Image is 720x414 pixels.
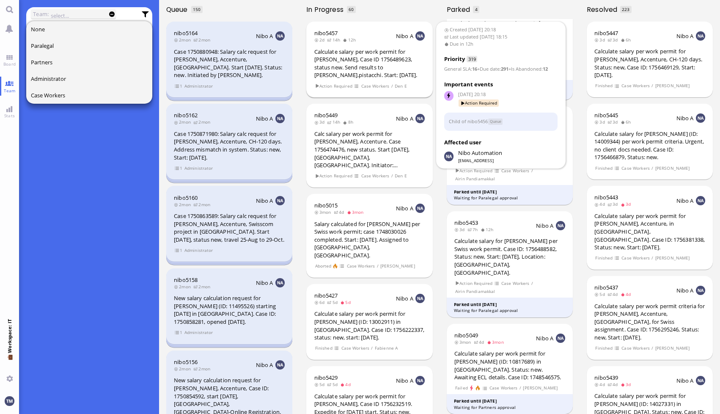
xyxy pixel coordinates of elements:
span: 6d [314,299,327,305]
span: Administrator [184,247,213,254]
span: 5d [314,381,327,387]
img: NA [696,113,705,123]
span: / [651,345,654,352]
span: / [391,83,393,90]
span: 4 [475,6,478,12]
span: 3mon [347,209,366,215]
span: 2mon [193,119,213,125]
span: Case Workers [489,384,518,392]
span: Finished [595,165,613,172]
div: Case 1750871980: Salary calc request for [PERSON_NAME], Accenture, CH-120 days. Address mismatch ... [174,130,285,161]
span: Administrator [184,83,213,90]
span: Action Required [315,172,353,179]
h3: Affected user [444,138,558,147]
span: Finished [595,254,613,262]
span: None [31,25,45,33]
span: Case Workers [346,262,375,270]
span: / [391,172,393,179]
span: [DATE] 20:18 [458,91,558,98]
a: nibo5158 [174,276,198,284]
div: Calculate salary per work permit for [PERSON_NAME], Accenture, in [GEOGRAPHIC_DATA], [GEOGRAPHIC_... [594,212,705,251]
span: nibo5449 [314,111,338,119]
span: Failed [455,384,468,392]
span: nibo5427 [314,292,338,299]
span: Case Workers [361,83,390,90]
span: view 1 items [175,83,183,90]
span: 2mon [174,119,193,125]
span: nibo5015 [314,201,338,209]
div: Calculate salary for [PERSON_NAME] (ID: 14009344) per work permit criteria. Urgent, no client doc... [594,130,705,161]
span: [PERSON_NAME] [380,262,415,270]
span: / [531,280,533,287]
span: nibo5156 [174,358,198,366]
span: 2mon [174,366,193,372]
span: Aborted [315,262,332,270]
span: 2mon [193,37,213,43]
span: / [531,167,533,174]
span: Nibo A [676,197,694,204]
img: NA [696,196,705,205]
span: Nibo A [536,334,553,342]
div: Case 1750880948: Salary calc request for [PERSON_NAME], Accenture, [GEOGRAPHIC_DATA]. Start [DATE... [174,48,285,79]
a: nibo5447 [594,29,618,37]
span: 319 [467,56,477,62]
span: 14h [327,119,343,125]
span: Team [2,88,18,94]
a: nibo5443 [594,193,618,201]
span: [PERSON_NAME] [655,82,690,89]
a: nibo5160 [174,194,198,201]
strong: 16 [472,66,477,72]
span: 3d [594,119,607,125]
span: Board [1,61,18,67]
a: nibo5445 [594,111,618,119]
span: Airin Pandiamakkal [455,175,495,182]
span: Finished [315,345,333,352]
span: Action Required [455,167,493,174]
span: Last updated [DATE] 18:15 [444,33,558,41]
span: Case Workers [341,345,370,352]
span: Airin Pandiamakkal [455,288,495,295]
img: NA [275,114,285,123]
span: Case Workers [621,165,650,172]
div: Calculate salary per work permit for [PERSON_NAME] (ID: 10817689) in [GEOGRAPHIC_DATA]. Status: n... [454,350,565,381]
span: Nibo A [396,295,413,302]
span: Case Workers [361,172,390,179]
span: 6h [621,37,634,43]
span: 2mon [193,201,213,207]
span: Nibo A [676,377,694,384]
span: : [508,66,548,72]
div: Parked until [DATE] [454,189,565,195]
div: Salary calculated for [PERSON_NAME] per Swiss work permit; case 1748030026 completed. Start: [DAT... [314,220,425,259]
span: + [477,66,480,72]
button: None [26,21,152,38]
span: 5d [327,381,340,387]
div: Calculate salary per work permit for [PERSON_NAME], Accenture, CH-120 days. Status: new, Case ID:... [594,47,705,79]
span: 3d [607,119,621,125]
img: NA [696,376,705,385]
span: Nibo A [676,114,694,122]
span: Nibo A [256,197,273,204]
img: NA [275,31,285,41]
span: 14h [327,37,343,43]
span: 3d [607,37,621,43]
span: Partners [31,58,52,66]
span: 3d [454,226,467,232]
img: NA [275,278,285,287]
span: 12h [343,37,358,43]
span: Case Workers [501,280,530,287]
h3: Important events [444,80,558,89]
input: select... [51,11,106,20]
img: NA [696,286,705,295]
span: 3mon [487,339,506,345]
span: Nibo A [256,279,273,287]
span: Queue [166,5,190,14]
span: 6h [621,119,634,125]
span: 7h [467,226,481,232]
a: nibo5439 [594,374,618,381]
img: NA [415,114,425,123]
a: nibo5164 [174,29,198,37]
span: Den E [394,83,407,90]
